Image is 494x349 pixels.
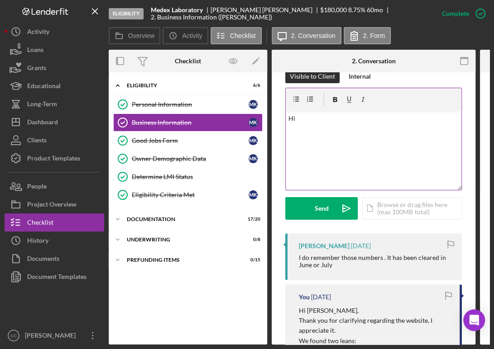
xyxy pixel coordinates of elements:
[27,250,59,270] div: Documents
[175,57,201,65] div: Checklist
[27,213,53,234] div: Checklist
[244,83,260,88] div: 6 / 6
[285,70,340,83] button: Visible to Client
[249,154,258,163] div: M K
[27,268,86,288] div: Document Templates
[348,6,365,14] div: 8.75 %
[127,83,238,88] div: Eligibility
[249,100,258,109] div: M K
[127,237,238,242] div: Underwriting
[5,77,104,95] button: Educational
[113,168,263,186] a: Determine LMI Status
[5,250,104,268] button: Documents
[27,95,57,115] div: Long-Term
[113,186,263,204] a: Eligibility Criteria MetMK
[27,23,49,43] div: Activity
[442,5,469,23] div: Complete
[113,113,263,132] a: Business InformationMK
[109,27,160,44] button: Overview
[113,132,263,150] a: Good Jobs FormMK
[244,257,260,263] div: 0 / 15
[5,23,104,41] button: Activity
[151,6,203,14] b: Medex Laboratory
[249,136,258,145] div: M K
[5,326,104,344] button: CC[PERSON_NAME]
[27,177,47,198] div: People
[113,150,263,168] a: Owner Demographic DataMK
[5,177,104,195] button: People
[351,242,371,250] time: 2025-10-10 23:58
[182,32,202,39] label: Activity
[290,70,335,83] div: Visible to Client
[299,242,350,250] div: [PERSON_NAME]
[27,231,48,252] div: History
[5,41,104,59] button: Loans
[244,217,260,222] div: 17 / 20
[127,217,238,222] div: Documentation
[211,27,262,44] button: Checklist
[5,131,104,149] button: Clients
[352,57,396,65] div: 2. Conversation
[128,32,154,39] label: Overview
[299,306,451,316] p: Hi [PERSON_NAME],
[10,333,17,338] text: CC
[5,95,104,113] button: Long-Term
[244,237,260,242] div: 0 / 8
[349,70,371,83] div: Internal
[288,113,459,123] p: Hi
[367,6,383,14] div: 60 mo
[27,41,43,61] div: Loans
[27,59,46,79] div: Grants
[132,173,262,180] div: Determine LMI Status
[27,149,80,170] div: Product Templates
[230,32,256,39] label: Checklist
[27,195,77,216] div: Project Overview
[311,293,331,301] time: 2025-10-10 23:50
[127,257,238,263] div: Prefunding Items
[132,137,249,144] div: Good Jobs Form
[463,309,485,331] div: Open Intercom Messenger
[5,213,104,231] button: Checklist
[5,195,104,213] button: Project Overview
[27,113,58,133] div: Dashboard
[5,268,104,286] button: Document Templates
[132,119,249,126] div: Business Information
[5,59,104,77] button: Grants
[163,27,208,44] button: Activity
[320,6,347,14] span: $180,000
[433,5,489,23] button: Complete
[272,27,341,44] button: 2. Conversation
[27,77,61,97] div: Educational
[211,6,320,14] div: [PERSON_NAME] [PERSON_NAME]
[291,32,336,39] label: 2. Conversation
[249,190,258,199] div: M K
[5,149,104,167] button: Product Templates
[299,254,453,269] div: I do remember those numbers . It has been cleared in June or July
[249,118,258,127] div: M K
[5,113,104,131] button: Dashboard
[132,101,249,108] div: Personal Information
[285,197,358,220] button: Send
[109,8,144,19] div: Eligibility
[5,231,104,250] button: History
[344,27,391,44] button: 2. Form
[151,14,272,21] div: 2. Business Information ([PERSON_NAME])
[132,155,249,162] div: Owner Demographic Data
[132,191,249,198] div: Eligibility Criteria Met
[299,316,451,336] p: Thank you for clarifying regarding the website, I appreciate it.
[344,70,375,83] button: Internal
